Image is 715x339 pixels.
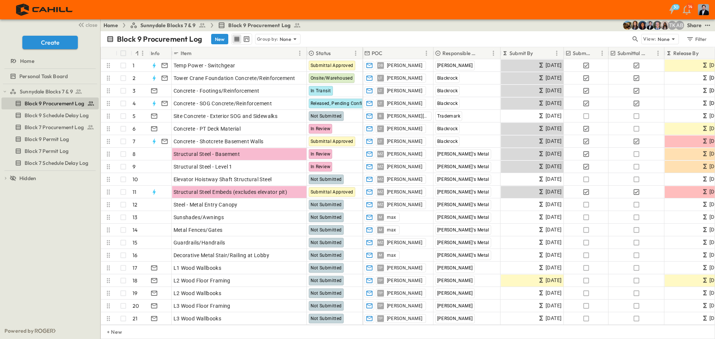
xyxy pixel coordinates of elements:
[688,4,692,10] p: 14
[133,62,134,69] p: 1
[546,112,562,120] span: [DATE]
[104,22,118,29] a: Home
[378,65,383,65] span: DB
[316,49,331,57] p: Status
[174,252,270,259] span: Decorative Metal Stair/Railing at Lobby
[437,101,458,106] span: Blackrock
[174,239,225,246] span: Guardrails/Handrails
[280,35,292,43] p: None
[133,214,137,221] p: 13
[675,21,684,30] div: Andrew Barreto (abarreto@guzmangc.com)
[10,86,97,97] a: Sunnydale Blocks 7 & 9
[133,100,136,107] p: 4
[617,49,646,57] p: Submittal Approved?
[133,188,136,196] p: 11
[133,201,137,208] p: 12
[19,175,36,182] span: Hidden
[25,135,69,143] span: Block 9 Permit Log
[1,110,97,121] a: Block 9 Schedule Delay Log
[242,35,251,44] button: kanban view
[174,125,241,132] span: Concrete - PT Deck Material
[311,151,331,157] span: In Review
[231,33,252,45] div: table view
[311,253,342,258] span: Not Submitted
[133,226,137,234] p: 14
[133,252,137,259] p: 16
[218,22,301,29] a: Block 9 Procurement Log
[668,21,677,30] div: Teddy Khuong (tkhuong@guzmangc.com)
[387,63,423,68] span: [PERSON_NAME]
[387,290,423,296] span: [PERSON_NAME]
[437,189,489,195] span: [PERSON_NAME]'s Metal
[134,49,142,57] button: Sort
[673,49,699,57] p: Release By
[20,57,34,65] span: Home
[174,188,287,196] span: Structural Steel Embeds (excludes elevator pit)
[1,133,99,145] div: Block 9 Permit Logtest
[437,177,489,182] span: [PERSON_NAME]'s Metal
[546,301,562,310] span: [DATE]
[311,202,342,207] span: Not Submitted
[546,188,562,196] span: [DATE]
[257,35,278,43] p: Group by:
[133,125,136,132] p: 6
[130,22,206,29] a: Sunnydale Blocks 7 & 9
[174,226,223,234] span: Metal Fences/Gates
[378,128,382,129] span: LT
[1,109,99,121] div: Block 9 Schedule Delay Logtest
[700,49,708,57] button: Sort
[311,76,353,81] span: Onsite/Warehoused
[1,157,99,169] div: Block 7 Schedule Delay Logtest
[422,49,431,58] button: Menu
[387,240,423,246] span: [PERSON_NAME]
[1,121,99,133] div: Block 7 Procurement Logtest
[481,49,489,57] button: Sort
[174,74,295,82] span: Tower Crane Foundation Concrete/Reinforcement
[387,214,396,220] span: max
[332,49,340,57] button: Sort
[133,112,136,120] p: 5
[546,150,562,158] span: [DATE]
[648,49,656,57] button: Sort
[311,164,331,169] span: In Review
[387,88,423,94] span: [PERSON_NAME]
[535,49,543,57] button: Sort
[546,74,562,82] span: [DATE]
[378,280,383,281] span: TP
[351,49,360,58] button: Menu
[664,3,679,16] button: 30
[133,302,139,310] p: 20
[437,303,473,308] span: [PERSON_NAME]
[660,21,669,30] img: Raven Libunao (rlibunao@cahill-sf.com)
[174,315,222,322] span: L3 Wood Wallbooks
[437,215,489,220] span: [PERSON_NAME]'s Metal
[384,49,393,57] button: Sort
[437,253,489,258] span: [PERSON_NAME]'s Metal
[174,290,222,297] span: L2 Wood Wallbooks
[9,2,81,17] img: 4f72bfc4efa7236828875bac24094a5ddb05241e32d018417354e964050affa1.png
[174,176,272,183] span: Elevator Hoistway Shaft Structural Steel
[437,227,489,233] span: [PERSON_NAME]'s Metal
[174,150,240,158] span: Structural Steel - Basement
[311,240,342,245] span: Not Submitted
[133,163,136,170] p: 9
[546,263,562,272] span: [DATE]
[437,151,489,157] span: [PERSON_NAME]'s Metal
[25,159,88,167] span: Block 7 Schedule Delay Log
[686,35,707,43] div: Filter
[698,4,709,15] img: Profile Picture
[673,4,679,10] h6: 30
[311,265,342,271] span: Not Submitted
[378,90,382,91] span: LT
[645,21,654,30] img: Mike Daly (mdaly@cahill-sf.com)
[546,175,562,183] span: [DATE]
[232,35,241,44] button: row view
[437,291,473,296] span: [PERSON_NAME]
[174,62,235,69] span: Temp Power - Switchgear
[174,264,222,272] span: L1 Wood Wallbooks
[311,126,331,131] span: In Review
[174,163,232,170] span: Structural Steel - Level 1
[573,49,590,57] p: Submitted?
